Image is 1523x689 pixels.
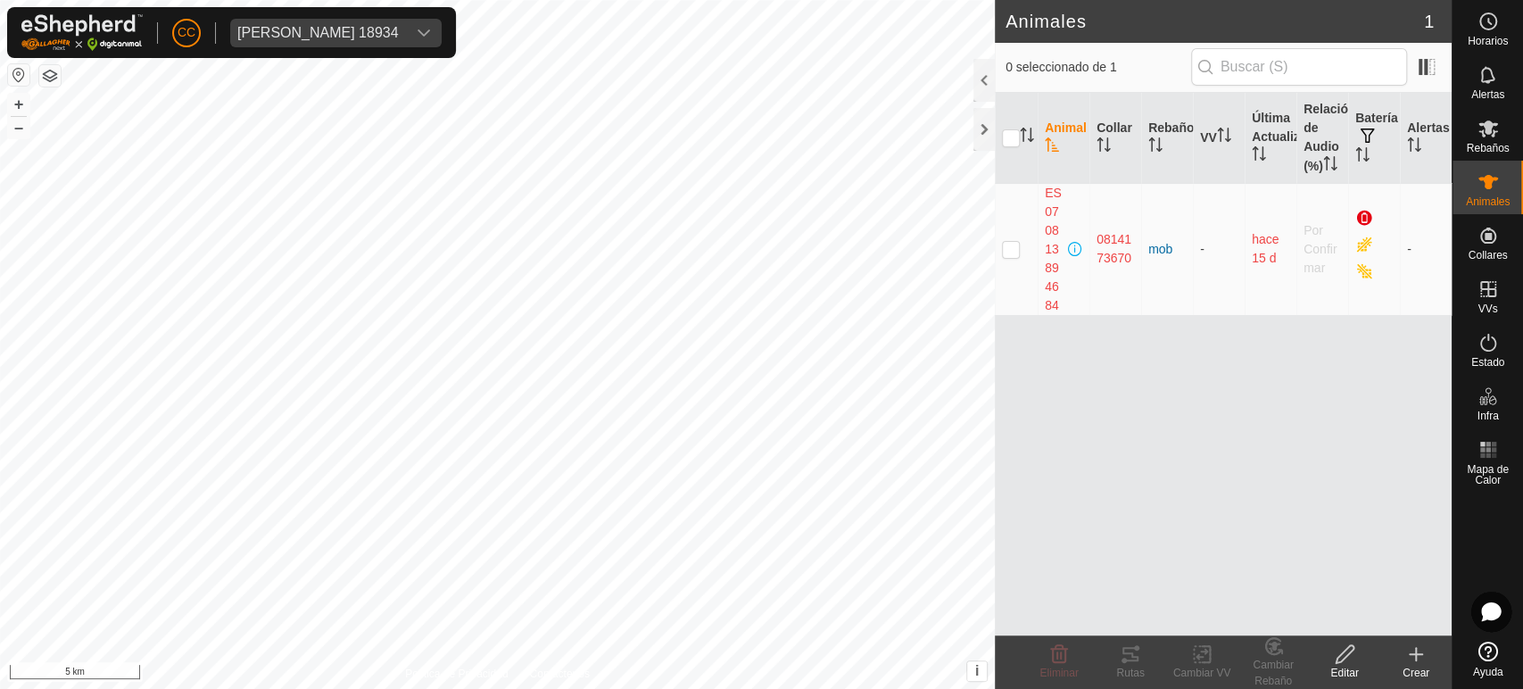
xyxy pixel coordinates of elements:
[1193,93,1245,184] th: VV
[1148,240,1186,259] div: mob
[8,94,29,115] button: +
[1039,667,1078,679] span: Eliminar
[1466,143,1509,154] span: Rebaños
[178,23,195,42] span: CC
[406,19,442,47] div: dropdown trigger
[1020,130,1034,145] p-sorticon: Activar para ordenar
[1477,303,1497,314] span: VVs
[1323,159,1337,173] p-sorticon: Activar para ordenar
[1200,242,1204,256] app-display-virtual-paddock-transition: -
[529,666,589,682] a: Contáctenos
[1245,93,1296,184] th: Última Actualización
[1089,93,1141,184] th: Collar
[21,14,143,51] img: Logo Gallagher
[1380,665,1452,681] div: Crear
[1237,657,1309,689] div: Cambiar Rebaño
[1097,230,1134,268] div: 0814173670
[1400,183,1452,315] td: -
[1407,140,1421,154] p-sorticon: Activar para ordenar
[975,663,979,678] span: i
[1453,635,1523,685] a: Ayuda
[1141,93,1193,184] th: Rebaño
[230,19,406,47] span: Rafael Vaquero Gomez 18934
[1400,93,1452,184] th: Alertas
[405,666,508,682] a: Política de Privacidad
[8,117,29,138] button: –
[1473,667,1503,677] span: Ayuda
[1095,665,1166,681] div: Rutas
[1148,140,1163,154] p-sorticon: Activar para ordenar
[1217,130,1231,145] p-sorticon: Activar para ordenar
[1424,8,1434,35] span: 1
[1038,93,1089,184] th: Animal
[1477,411,1498,421] span: Infra
[1348,93,1400,184] th: Batería
[1296,93,1348,184] th: Relación de Audio (%)
[967,661,987,681] button: i
[1468,250,1507,261] span: Collares
[1304,223,1337,275] span: Por Confirmar
[1471,89,1504,100] span: Alertas
[1466,196,1510,207] span: Animales
[1006,11,1424,32] h2: Animales
[1006,58,1191,77] span: 0 seleccionado de 1
[1191,48,1407,86] input: Buscar (S)
[1252,149,1266,163] p-sorticon: Activar para ordenar
[1097,140,1111,154] p-sorticon: Activar para ordenar
[1252,232,1279,265] span: 7 ago 2025, 5:37
[39,65,61,87] button: Capas del Mapa
[1045,184,1064,315] span: ES070813894684
[1166,665,1237,681] div: Cambiar VV
[8,64,29,86] button: Restablecer Mapa
[1309,665,1380,681] div: Editar
[1045,140,1059,154] p-sorticon: Activar para ordenar
[237,26,399,40] div: [PERSON_NAME] 18934
[1471,357,1504,368] span: Estado
[1457,464,1519,486] span: Mapa de Calor
[1355,150,1370,164] p-sorticon: Activar para ordenar
[1468,36,1508,46] span: Horarios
